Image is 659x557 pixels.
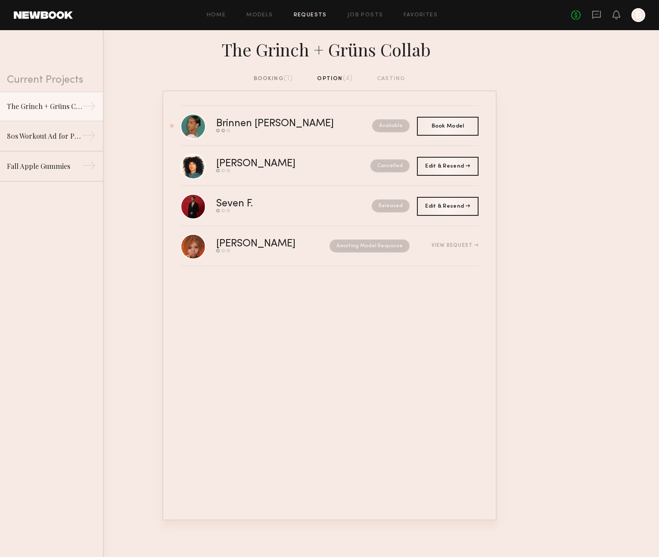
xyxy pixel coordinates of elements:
div: Seven F. [216,199,312,209]
div: → [82,159,96,176]
div: The Grinch + Grüns Collab [162,37,497,60]
a: Brinnen [PERSON_NAME]Available [180,106,479,146]
a: Home [207,12,226,18]
a: B [631,8,645,22]
nb-request-status: Awaiting Model Response [329,240,410,252]
a: Job Posts [348,12,383,18]
div: Fall Apple Gummies [7,161,82,171]
div: [PERSON_NAME] [216,239,313,249]
span: (1) [284,75,293,82]
nb-request-status: Released [372,199,410,212]
span: Edit & Resend [425,204,470,209]
div: → [82,128,96,146]
div: [PERSON_NAME] [216,159,333,169]
span: Edit & Resend [425,164,470,169]
a: Requests [294,12,327,18]
div: 80s Workout Ad for Preworkout Gummy [7,131,82,141]
a: Seven F.Released [180,186,479,226]
div: View Request [432,243,479,248]
div: The Grinch + Grüns Collab [7,101,82,112]
div: → [82,99,96,116]
div: Brinnen [PERSON_NAME] [216,119,353,129]
a: [PERSON_NAME]Awaiting Model ResponseView Request [180,226,479,266]
span: Book Model [432,124,464,129]
a: Models [246,12,273,18]
nb-request-status: Cancelled [370,159,410,172]
a: [PERSON_NAME]Cancelled [180,146,479,186]
div: booking [254,74,293,84]
nb-request-status: Available [372,119,410,132]
a: Favorites [404,12,438,18]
